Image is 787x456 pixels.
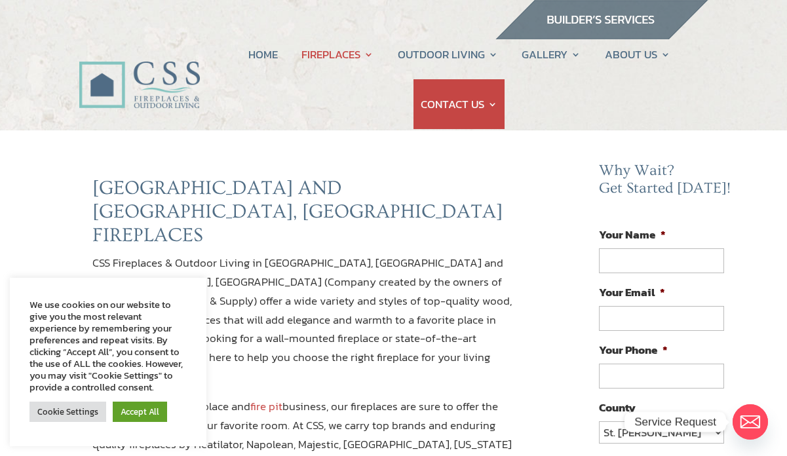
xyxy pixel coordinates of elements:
[113,402,167,422] a: Accept All
[599,162,734,204] h2: Why Wait? Get Started [DATE]!
[605,29,670,79] a: ABOUT US
[421,79,497,129] a: CONTACT US
[29,299,187,393] div: We use cookies on our website to give you the most relevant experience by remembering your prefer...
[733,404,768,440] a: Email
[599,227,666,242] label: Your Name
[495,27,708,44] a: builder services construction supply
[398,29,498,79] a: OUTDOOR LIVING
[599,343,668,357] label: Your Phone
[599,400,636,415] label: County
[599,285,665,299] label: Your Email
[92,176,513,254] h2: [GEOGRAPHIC_DATA] AND [GEOGRAPHIC_DATA], [GEOGRAPHIC_DATA] FIREPLACES
[250,398,282,415] a: fire pit
[301,29,374,79] a: FIREPLACES
[29,402,106,422] a: Cookie Settings
[92,254,513,397] p: CSS Fireplaces & Outdoor Living in [GEOGRAPHIC_DATA], [GEOGRAPHIC_DATA] and in [GEOGRAPHIC_DATA],...
[522,29,581,79] a: GALLERY
[248,29,278,79] a: HOME
[79,28,200,115] img: CSS Fireplaces & Outdoor Living (Formerly Construction Solutions & Supply)- Jacksonville Ormond B...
